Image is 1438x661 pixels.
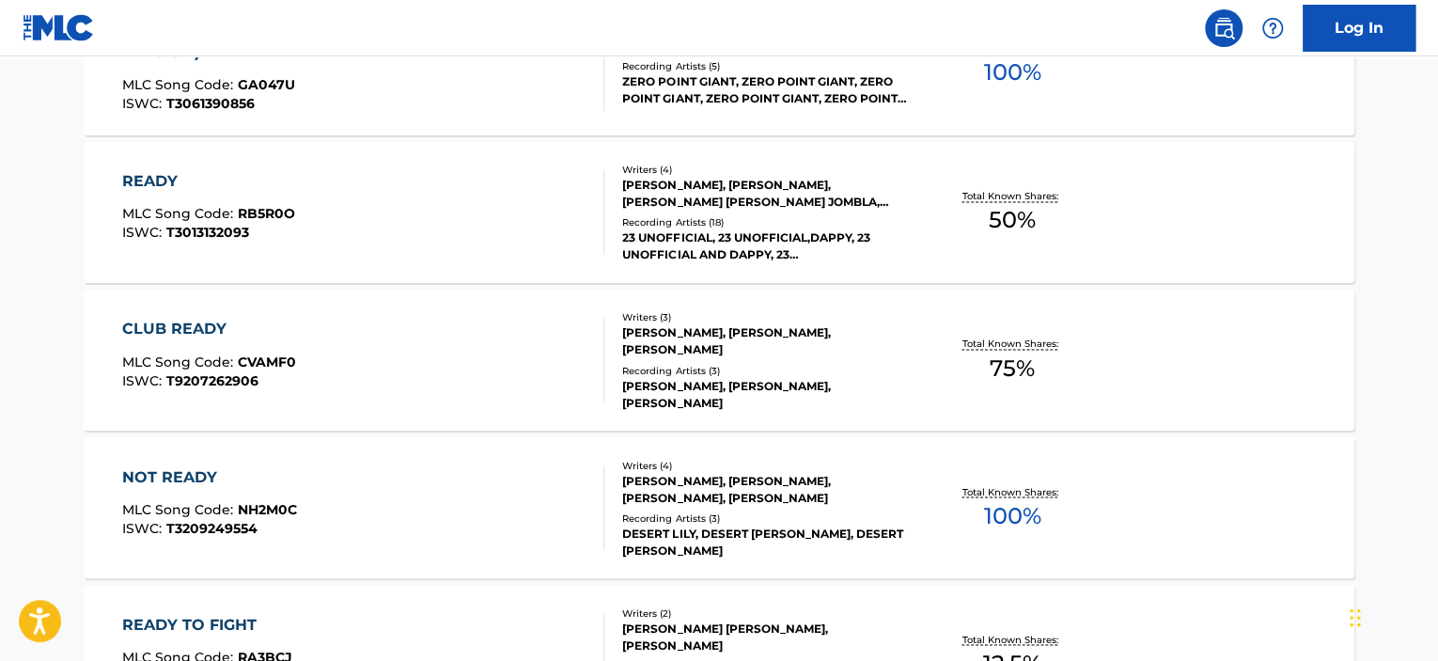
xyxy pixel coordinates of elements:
[622,377,906,411] div: [PERSON_NAME], [PERSON_NAME], [PERSON_NAME]
[166,224,249,241] span: T3013132093
[622,229,906,263] div: 23 UNOFFICIAL, 23 UNOFFICIAL,DAPPY, 23 UNOFFICIAL AND DAPPY, 23 UNOFFICIAL,DAPPY, 23 UNOFFICIAL A...
[622,73,906,107] div: ZERO POINT GIANT, ZERO POINT GIANT, ZERO POINT GIANT, ZERO POINT GIANT, ZERO POINT GIANT
[983,55,1040,89] span: 100 %
[1344,571,1438,661] iframe: Chat Widget
[622,59,906,73] div: Recording Artists ( 5 )
[238,353,296,370] span: CVAMF0
[122,205,238,222] span: MLC Song Code :
[122,95,166,112] span: ISWC :
[622,177,906,211] div: [PERSON_NAME], [PERSON_NAME], [PERSON_NAME] [PERSON_NAME] JOMBLA, [PERSON_NAME]
[1212,17,1235,39] img: search
[122,500,238,517] span: MLC Song Code :
[166,371,258,388] span: T9207262906
[622,363,906,377] div: Recording Artists ( 3 )
[1254,9,1291,47] div: Help
[238,205,295,222] span: RB5R0O
[122,465,297,488] div: NOT READY
[990,351,1035,385] span: 75 %
[1350,590,1361,646] div: Drag
[1261,17,1284,39] img: help
[961,632,1062,646] p: Total Known Shares:
[622,525,906,559] div: DESERT LILY, DESERT [PERSON_NAME], DESERT [PERSON_NAME]
[622,511,906,525] div: Recording Artists ( 3 )
[84,142,1354,283] a: READYMLC Song Code:RB5R0OISWC:T3013132093Writers (4)[PERSON_NAME], [PERSON_NAME], [PERSON_NAME] [...
[238,76,295,93] span: GA047U
[989,203,1036,237] span: 50 %
[983,498,1040,532] span: 100 %
[122,76,238,93] span: MLC Song Code :
[1205,9,1243,47] a: Public Search
[961,337,1062,351] p: Total Known Shares:
[122,353,238,370] span: MLC Song Code :
[122,224,166,241] span: ISWC :
[122,170,295,193] div: READY
[622,163,906,177] div: Writers ( 4 )
[122,318,296,340] div: CLUB READY
[166,519,258,536] span: T3209249554
[166,95,255,112] span: T3061390856
[122,519,166,536] span: ISWC :
[238,500,297,517] span: NH2M0C
[122,371,166,388] span: ISWC :
[1303,5,1415,52] a: Log In
[622,215,906,229] div: Recording Artists ( 18 )
[23,14,95,41] img: MLC Logo
[122,613,292,636] div: READY TO FIGHT
[622,606,906,620] div: Writers ( 2 )
[961,484,1062,498] p: Total Known Shares:
[622,324,906,358] div: [PERSON_NAME], [PERSON_NAME], [PERSON_NAME]
[961,189,1062,203] p: Total Known Shares:
[622,310,906,324] div: Writers ( 3 )
[622,472,906,506] div: [PERSON_NAME], [PERSON_NAME], [PERSON_NAME], [PERSON_NAME]
[84,437,1354,578] a: NOT READYMLC Song Code:NH2M0CISWC:T3209249554Writers (4)[PERSON_NAME], [PERSON_NAME], [PERSON_NAM...
[622,458,906,472] div: Writers ( 4 )
[84,290,1354,431] a: CLUB READYMLC Song Code:CVAMF0ISWC:T9207262906Writers (3)[PERSON_NAME], [PERSON_NAME], [PERSON_NA...
[622,620,906,653] div: [PERSON_NAME] [PERSON_NAME], [PERSON_NAME]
